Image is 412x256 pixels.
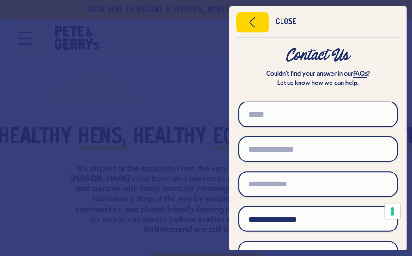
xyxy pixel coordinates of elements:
div: Close [275,19,295,26]
div: Contact Us [237,48,396,63]
button: Your consent preferences for tracking technologies [383,203,399,218]
button: Close menu [235,12,268,32]
a: FAQs [352,70,366,78]
p: Couldn’t find your answer in our ? [237,69,396,78]
p: Let us know how we can help. [237,78,396,88]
